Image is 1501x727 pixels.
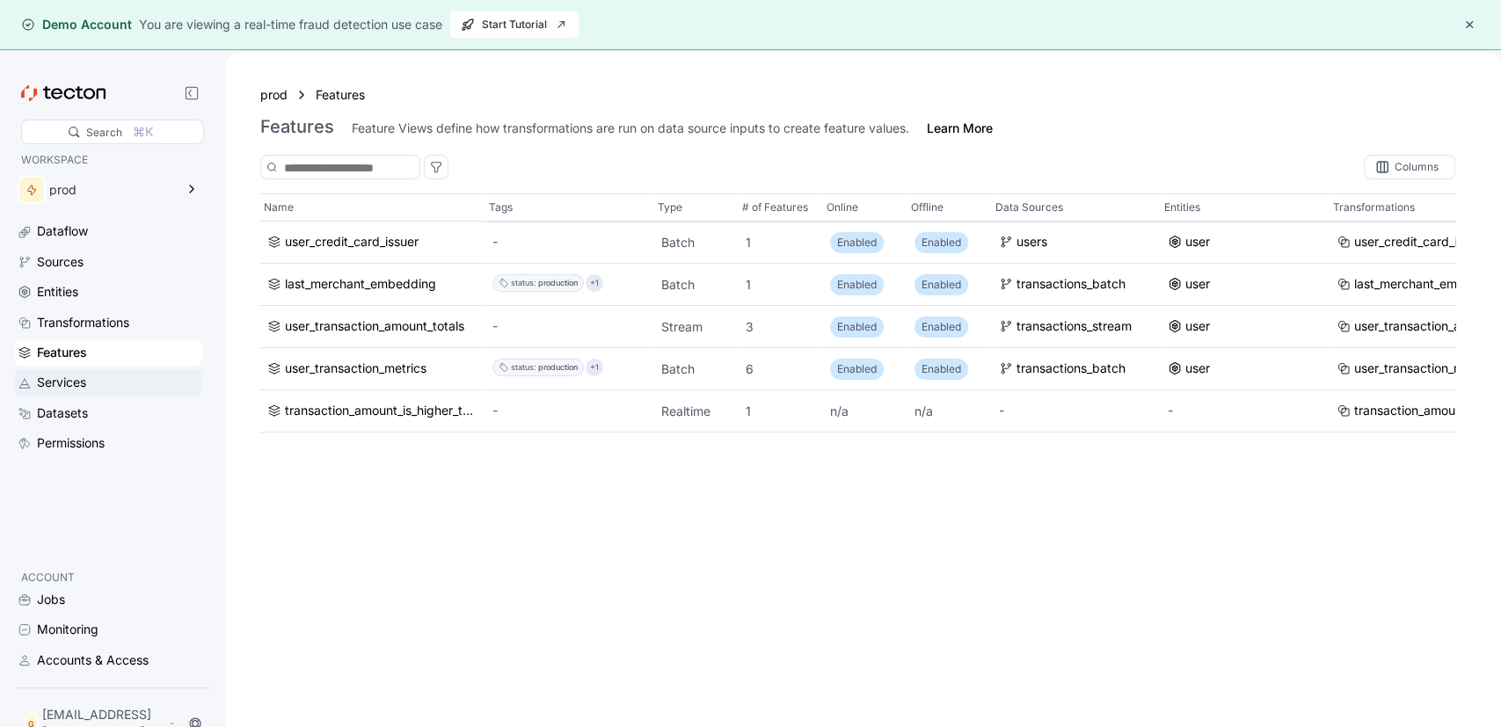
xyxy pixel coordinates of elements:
div: ⌘K [133,122,153,142]
a: last_merchant_embedding [1337,275,1491,294]
a: user [1168,317,1322,337]
p: Online [827,199,858,216]
a: Features [14,339,202,366]
h3: Features [260,116,334,137]
div: status : [511,275,536,293]
div: user_transaction_amount_totals [285,317,464,337]
a: transaction_amount_is_higher_than_average [267,402,478,421]
div: Dataflow [37,222,88,241]
a: Services [14,369,202,396]
div: last_merchant_embedding [1354,275,1491,294]
a: Permissions [14,430,202,456]
div: Demo Account [21,16,132,33]
div: Transformations [37,313,129,332]
a: Learn More [927,120,993,137]
div: Entities [37,282,78,302]
div: Columns [1395,162,1439,172]
div: prod [49,184,174,196]
a: users [999,233,1154,252]
div: Columns [1364,155,1455,179]
a: last_merchant_embedding [267,275,478,294]
div: - [492,402,647,421]
p: +1 [590,360,599,377]
p: Enabled [837,318,877,336]
div: user [1185,275,1210,294]
div: transactions_stream [1016,317,1132,337]
p: 6 [746,360,816,378]
div: users [1016,233,1047,252]
div: - [1168,402,1322,421]
div: user_transaction_amount_totals [1354,317,1491,337]
div: Sources [37,252,84,272]
div: Jobs [37,590,65,609]
p: WORKSPACE [21,151,195,169]
p: Batch [661,360,732,378]
a: user_credit_card_issuer [1337,233,1491,252]
p: Enabled [837,360,877,378]
a: Sources [14,249,202,275]
p: ACCOUNT [21,569,195,586]
a: Transformations [14,309,202,336]
p: n/a [914,403,985,420]
div: Feature Views define how transformations are run on data source inputs to create feature values. [352,120,909,137]
p: Offline [911,199,944,216]
div: transactions_batch [1016,275,1126,294]
div: user_transaction_metrics [285,360,426,379]
div: - [492,233,647,252]
a: user_transaction_amount_totals [1337,317,1491,337]
a: user [1168,275,1322,294]
div: Features [37,343,87,362]
div: user_credit_card_issuer [285,233,419,252]
p: Realtime [661,403,732,420]
div: Datasets [37,403,88,423]
div: user [1185,360,1210,379]
a: Monitoring [14,616,202,643]
div: transaction_amount_is_higher_than_average [285,402,478,421]
p: Enabled [922,276,961,294]
a: transactions_batch [999,275,1154,294]
div: Search [86,124,122,141]
p: Enabled [837,234,877,251]
a: user [1168,360,1322,379]
p: Tags [489,199,513,216]
p: # of Features [742,199,808,216]
p: Type [658,199,682,216]
div: transaction_amount_is_higher_than_average [1354,402,1491,421]
div: production [538,360,578,377]
div: Search⌘K [21,120,204,144]
a: Features [316,85,377,105]
p: 1 [746,403,816,420]
div: - [999,402,1154,421]
a: user_transaction_amount_totals [267,317,478,337]
p: Transformations [1333,199,1415,216]
p: Data Sources [995,199,1063,216]
p: 1 [746,276,816,294]
p: 1 [746,234,816,251]
div: user_credit_card_issuer [1354,233,1488,252]
a: Start Tutorial [449,11,579,39]
p: Stream [661,318,732,336]
div: Monitoring [37,620,98,639]
div: Accounts & Access [37,651,149,670]
p: 3 [746,318,816,336]
a: user_transaction_metrics [1337,360,1491,379]
p: Entities [1164,199,1200,216]
p: +1 [590,275,599,293]
div: production [538,275,578,293]
div: user [1185,317,1210,337]
a: transactions_stream [999,317,1154,337]
a: Jobs [14,586,202,613]
a: Datasets [14,400,202,426]
div: user [1185,233,1210,252]
div: user_transaction_metrics [1354,360,1491,379]
div: last_merchant_embedding [285,275,436,294]
a: prod [260,85,288,105]
a: transaction_amount_is_higher_than_average [1337,402,1491,421]
p: n/a [830,403,900,420]
a: user_transaction_metrics [267,360,478,379]
a: transactions_batch [999,360,1154,379]
a: Accounts & Access [14,647,202,673]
